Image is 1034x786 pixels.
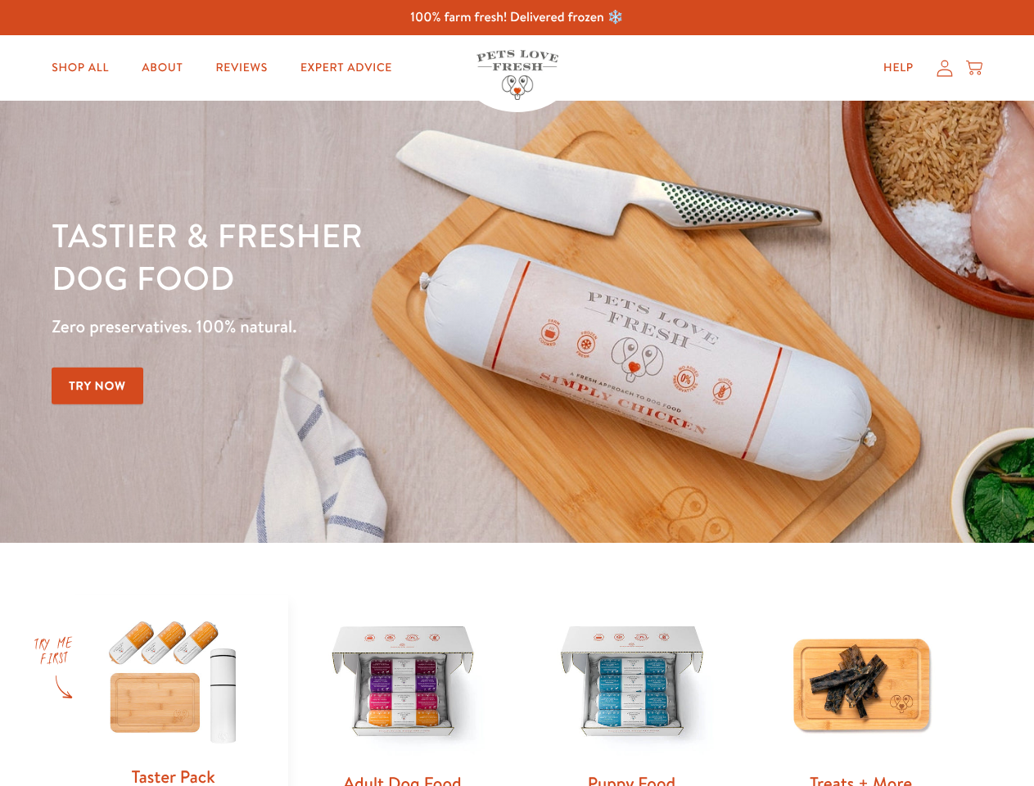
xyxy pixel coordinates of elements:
a: About [129,52,196,84]
a: Expert Advice [287,52,405,84]
a: Shop All [38,52,122,84]
h1: Tastier & fresher dog food [52,214,672,299]
a: Reviews [202,52,280,84]
a: Help [870,52,927,84]
img: Pets Love Fresh [476,50,558,100]
p: Zero preservatives. 100% natural. [52,312,672,341]
a: Try Now [52,368,143,404]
